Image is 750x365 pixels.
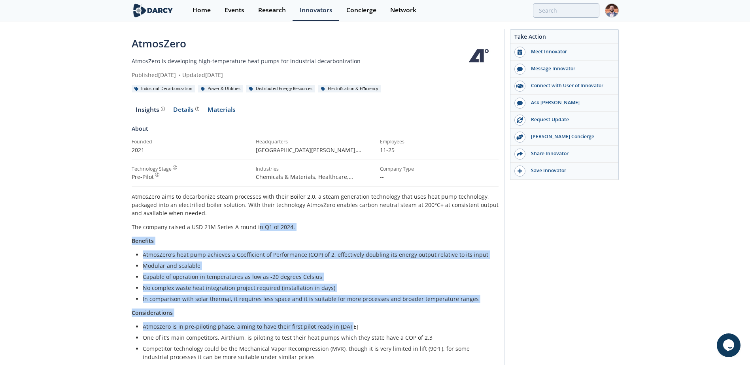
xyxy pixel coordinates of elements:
[510,163,618,180] button: Save Innovator
[143,295,493,303] li: In comparison with solar thermal, it requires less space and it is suitable for more processes an...
[132,146,250,154] p: 2021
[132,309,173,316] strong: Considerations
[173,166,177,170] img: information.svg
[510,32,618,44] div: Take Action
[390,7,416,13] div: Network
[132,138,250,145] div: Founded
[256,138,374,145] div: Headquarters
[380,166,499,173] div: Company Type
[132,36,459,51] div: AtmosZero
[132,85,195,92] div: Industrial Decarbonization
[143,322,493,331] li: Atmoszero is in pre-piloting phase, aiming to have their first pilot ready in [DATE]
[300,7,332,13] div: Innovators
[143,262,493,270] li: Modular and scalable
[132,124,499,138] div: About
[256,146,374,154] p: [GEOGRAPHIC_DATA][PERSON_NAME], [US_STATE] , [GEOGRAPHIC_DATA]
[225,7,244,13] div: Events
[717,333,742,357] iframe: chat widget
[193,7,211,13] div: Home
[198,85,244,92] div: Power & Utilities
[173,107,199,113] div: Details
[143,344,493,361] li: Competitor technology could be the Mechanical Vapor Recompression (MVR), though it is very limite...
[169,107,204,116] a: Details
[136,107,165,113] div: Insights
[132,4,175,17] img: logo-wide.svg
[132,107,169,116] a: Insights
[525,99,614,106] div: Ask [PERSON_NAME]
[256,173,366,197] span: Chemicals & Materials, Healthcare, Manufacturing, Metals & Mining, Paper & Forest Products, Power...
[525,150,614,157] div: Share Innovator
[132,237,154,245] strong: Benefits
[318,85,381,92] div: Electrification & Efficiency
[132,223,499,231] p: The company raised a USD 21M Series A round in Q1 of 2024.
[346,7,376,13] div: Concierge
[132,173,250,181] div: Pre-Pilot
[605,4,619,17] img: Profile
[533,3,599,18] input: Advanced Search
[525,167,614,174] div: Save Innovator
[525,82,614,89] div: Connect with User of Innovator
[132,166,172,173] div: Technology Stage
[525,133,614,140] div: [PERSON_NAME] Concierge
[161,107,165,111] img: information.svg
[258,7,286,13] div: Research
[380,146,499,154] p: 11-25
[380,173,499,181] p: --
[380,138,499,145] div: Employees
[143,333,493,342] li: One of it's main competitors, Airthium, is piloting to test their heat pumps which they state hav...
[256,166,374,173] div: Industries
[132,71,459,79] div: Published [DATE] Updated [DATE]
[143,273,493,281] li: Capable of operation in temperatures as low as -20 degrees Celsius
[132,57,459,65] p: AtmosZero is developing high-temperature heat pumps for industrial decarbonization
[143,250,493,259] li: AtmosZero's heat pump achieves a Coefficient of Performance (COP) of 2, effectively doubling its ...
[525,116,614,123] div: Request Update
[155,173,159,177] img: information.svg
[178,71,182,79] span: •
[132,192,499,217] p: AtmosZero aims to decarbonize steam processes with their Boiler 2.0, a steam generation technolog...
[143,284,493,292] li: No complex waste heat integration project required (installation in days)
[525,65,614,72] div: Message Innovator
[204,107,240,116] a: Materials
[525,48,614,55] div: Meet Innovator
[195,107,200,111] img: information.svg
[246,85,315,92] div: Distributed Energy Resources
